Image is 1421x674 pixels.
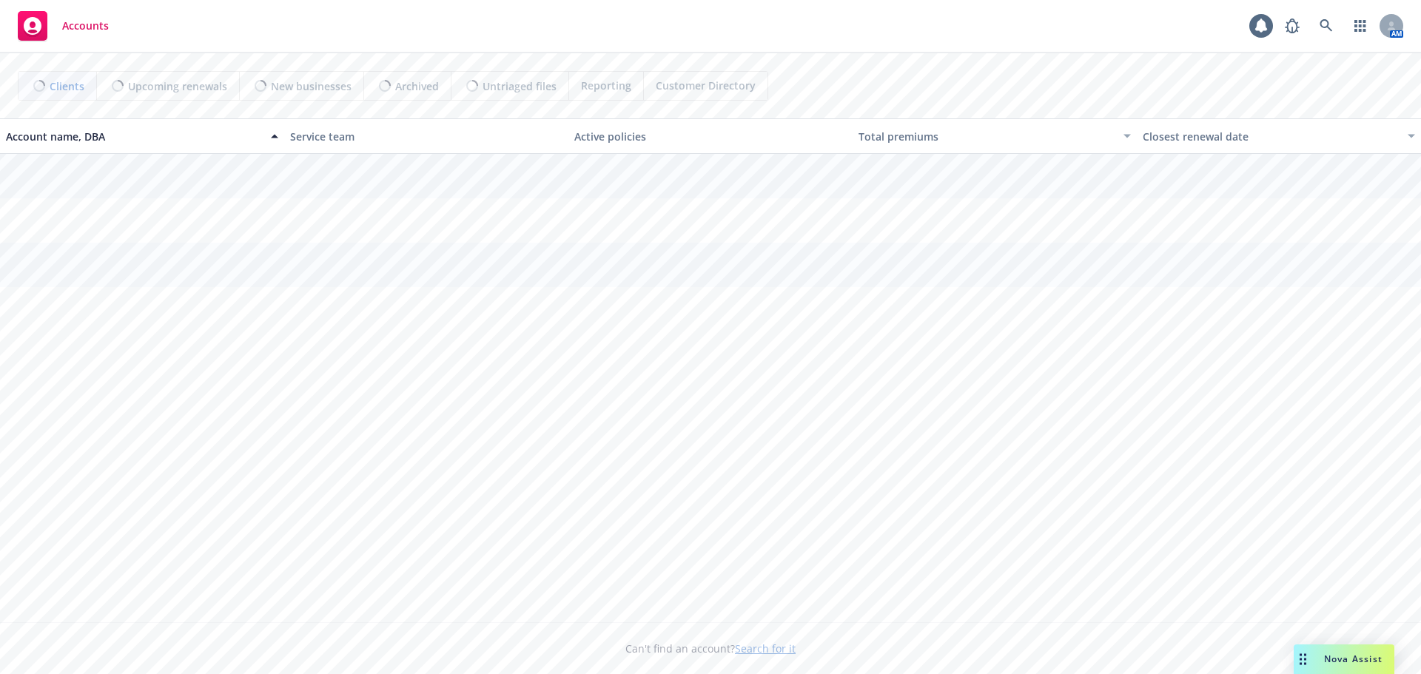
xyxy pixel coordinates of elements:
span: Upcoming renewals [128,78,227,94]
a: Search for it [735,641,796,656]
span: Clients [50,78,84,94]
div: Service team [290,129,562,144]
a: Switch app [1346,11,1375,41]
span: Untriaged files [483,78,557,94]
span: Archived [395,78,439,94]
span: Can't find an account? [625,641,796,656]
button: Active policies [568,118,853,154]
span: Reporting [581,78,631,93]
div: Active policies [574,129,847,144]
button: Service team [284,118,568,154]
span: Nova Assist [1324,653,1383,665]
div: Account name, DBA [6,129,262,144]
a: Report a Bug [1277,11,1307,41]
span: Accounts [62,20,109,32]
a: Accounts [12,5,115,47]
span: Customer Directory [656,78,756,93]
a: Search [1311,11,1341,41]
button: Total premiums [853,118,1137,154]
button: Closest renewal date [1137,118,1421,154]
div: Total premiums [859,129,1115,144]
div: Closest renewal date [1143,129,1399,144]
div: Drag to move [1294,644,1312,674]
span: New businesses [271,78,352,94]
button: Nova Assist [1294,644,1394,674]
